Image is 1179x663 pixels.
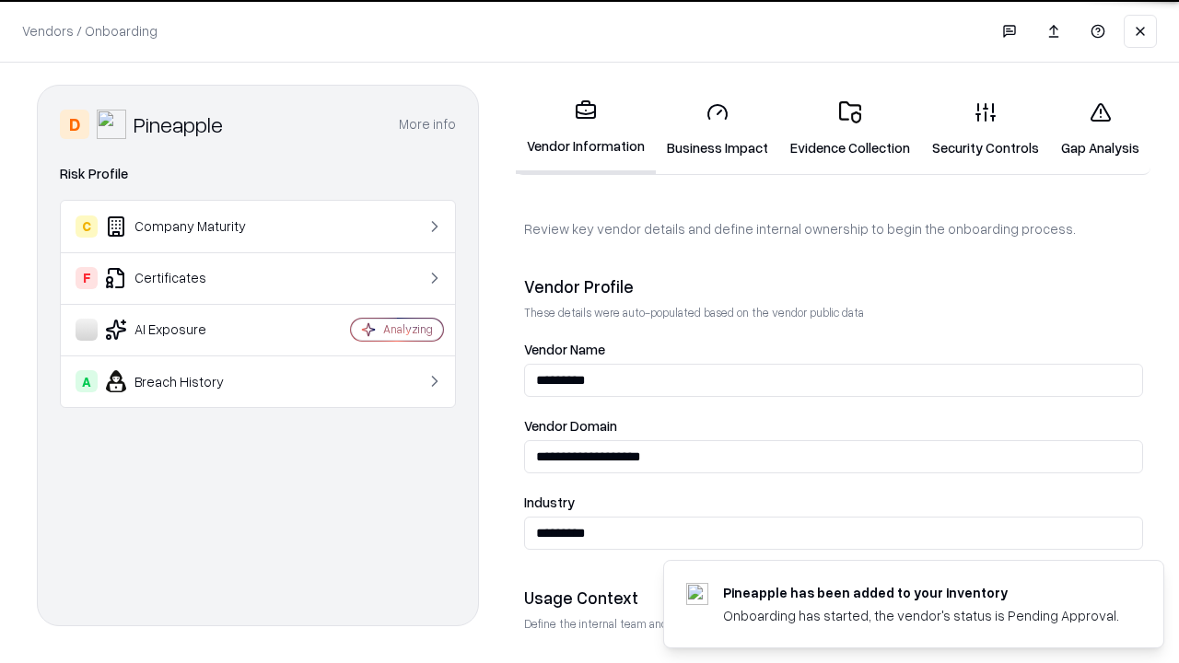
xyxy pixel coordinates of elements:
[524,419,1143,433] label: Vendor Domain
[76,267,98,289] div: F
[134,110,223,139] div: Pineapple
[524,495,1143,509] label: Industry
[76,319,296,341] div: AI Exposure
[383,321,433,337] div: Analyzing
[76,370,98,392] div: A
[686,583,708,605] img: pineappleenergy.com
[524,305,1143,320] p: These details were auto-populated based on the vendor public data
[76,370,296,392] div: Breach History
[524,275,1143,297] div: Vendor Profile
[76,215,98,238] div: C
[22,21,158,41] p: Vendors / Onboarding
[779,87,921,172] a: Evidence Collection
[723,606,1119,625] div: Onboarding has started, the vendor's status is Pending Approval.
[723,583,1119,602] div: Pineapple has been added to your inventory
[524,219,1143,238] p: Review key vendor details and define internal ownership to begin the onboarding process.
[399,108,456,141] button: More info
[76,267,296,289] div: Certificates
[656,87,779,172] a: Business Impact
[921,87,1050,172] a: Security Controls
[524,587,1143,609] div: Usage Context
[60,163,456,185] div: Risk Profile
[1050,87,1150,172] a: Gap Analysis
[516,85,656,174] a: Vendor Information
[60,110,89,139] div: D
[524,616,1143,632] p: Define the internal team and reason for using this vendor. This helps assess business relevance a...
[76,215,296,238] div: Company Maturity
[97,110,126,139] img: Pineapple
[524,343,1143,356] label: Vendor Name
